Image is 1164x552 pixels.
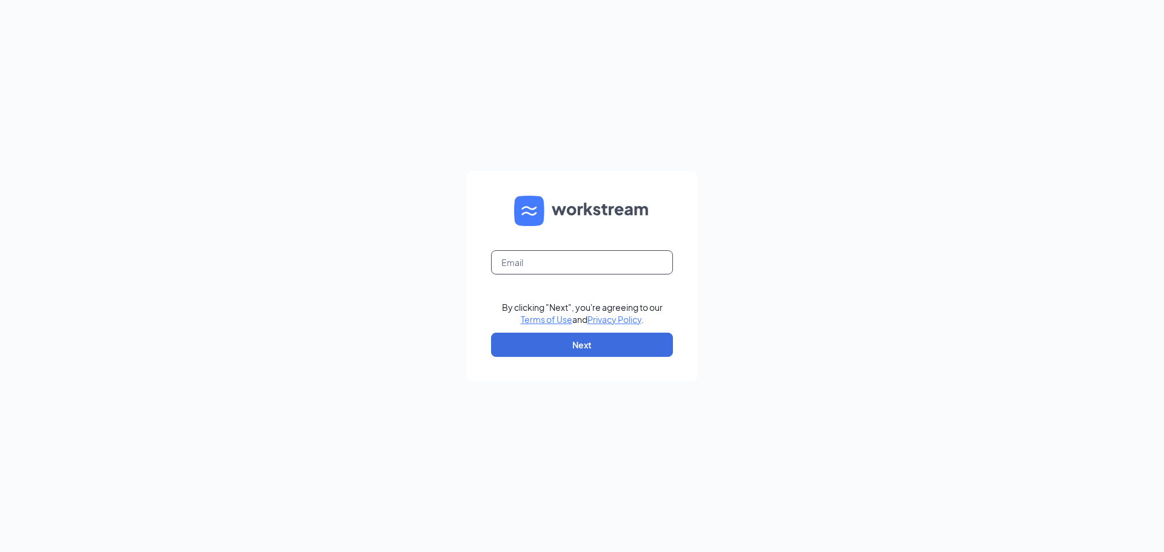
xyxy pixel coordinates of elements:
[514,196,650,226] img: WS logo and Workstream text
[521,314,572,325] a: Terms of Use
[502,301,663,325] div: By clicking "Next", you're agreeing to our and .
[491,250,673,274] input: Email
[587,314,641,325] a: Privacy Policy
[491,333,673,357] button: Next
